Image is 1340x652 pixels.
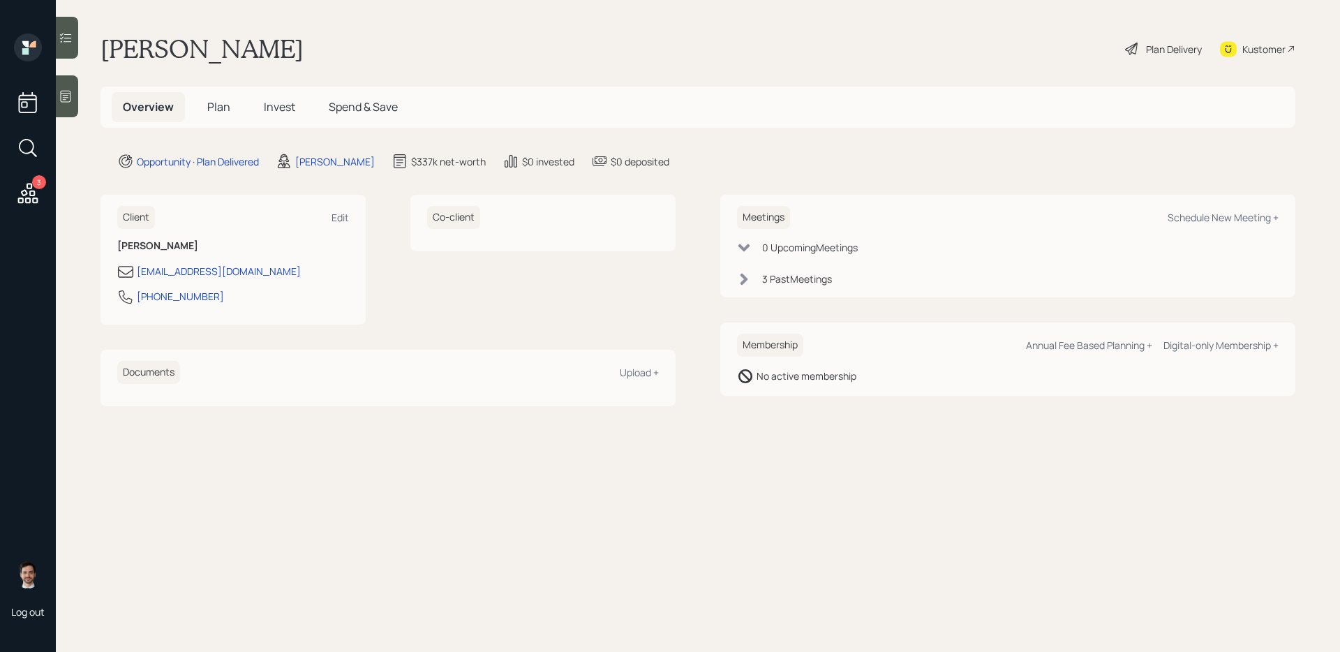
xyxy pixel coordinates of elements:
[137,264,301,279] div: [EMAIL_ADDRESS][DOMAIN_NAME]
[1146,42,1202,57] div: Plan Delivery
[117,206,155,229] h6: Client
[1026,339,1152,352] div: Annual Fee Based Planning +
[1242,42,1286,57] div: Kustomer
[332,211,349,224] div: Edit
[737,206,790,229] h6: Meetings
[762,272,832,286] div: 3 Past Meeting s
[611,154,669,169] div: $0 deposited
[11,605,45,618] div: Log out
[411,154,486,169] div: $337k net-worth
[117,361,180,384] h6: Documents
[427,206,480,229] h6: Co-client
[207,99,230,114] span: Plan
[117,240,349,252] h6: [PERSON_NAME]
[762,240,858,255] div: 0 Upcoming Meeting s
[100,34,304,64] h1: [PERSON_NAME]
[1168,211,1279,224] div: Schedule New Meeting +
[32,175,46,189] div: 3
[295,154,375,169] div: [PERSON_NAME]
[137,289,224,304] div: [PHONE_NUMBER]
[620,366,659,379] div: Upload +
[137,154,259,169] div: Opportunity · Plan Delivered
[329,99,398,114] span: Spend & Save
[737,334,803,357] h6: Membership
[522,154,574,169] div: $0 invested
[14,561,42,588] img: jonah-coleman-headshot.png
[757,369,856,383] div: No active membership
[123,99,174,114] span: Overview
[1163,339,1279,352] div: Digital-only Membership +
[264,99,295,114] span: Invest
